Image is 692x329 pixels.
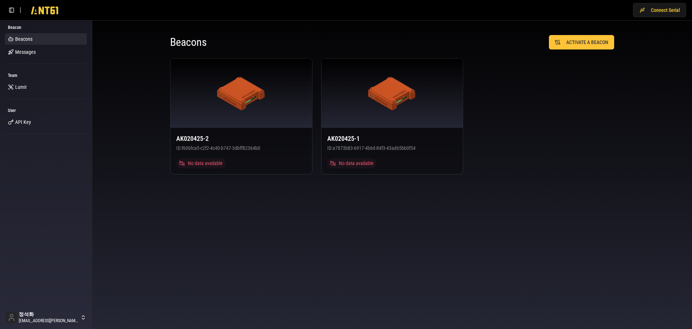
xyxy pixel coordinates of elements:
span: Beacons [15,35,32,43]
span: 정석화 [19,311,79,318]
button: Connect Serial [633,3,686,17]
button: ACTIVATE A BEACON [549,35,614,49]
span: Messages [15,48,36,56]
a: Messages [5,46,87,58]
h1: Beacons [170,36,392,49]
span: a7873b83-6917-4b6d-84f3-43ad65bb0f54 [333,145,416,151]
img: ANT61 Beacon [217,76,266,111]
div: No data available [327,158,377,168]
span: [EMAIL_ADDRESS][PERSON_NAME][DOMAIN_NAME] [19,318,79,324]
h3: AK020425-1 [327,134,457,144]
span: ID: [327,145,333,151]
span: ID: [176,145,182,151]
a: Beacons [5,33,87,45]
button: 정석화[EMAIL_ADDRESS][PERSON_NAME][DOMAIN_NAME] [3,309,89,326]
span: Lumir [15,83,27,91]
div: Beacon [5,22,87,33]
div: User [5,105,87,116]
div: No data available [176,158,226,168]
span: API Key [15,118,31,126]
img: ANT61 Beacon [368,76,417,111]
span: f606fca5-c2f2-4c40-b747-3dbff82364b0 [182,145,260,151]
h3: AK020425-2 [176,134,306,144]
a: Lumir [5,81,87,93]
div: Team [5,70,87,81]
a: API Key [5,116,87,128]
